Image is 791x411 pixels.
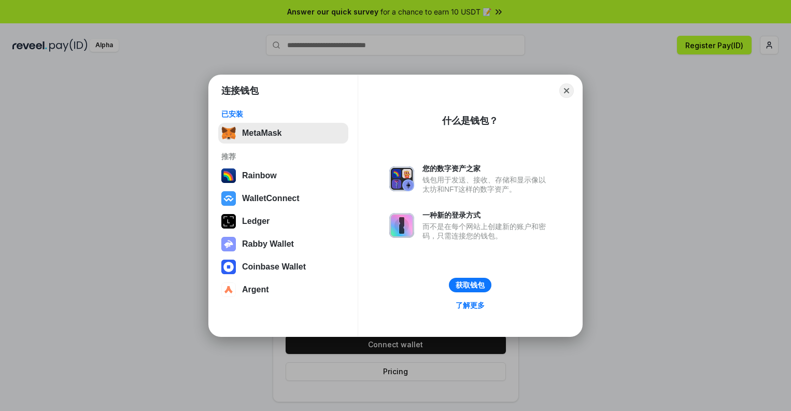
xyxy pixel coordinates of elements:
img: svg+xml,%3Csvg%20width%3D%2228%22%20height%3D%2228%22%20viewBox%3D%220%200%2028%2028%22%20fill%3D... [221,260,236,274]
img: svg+xml,%3Csvg%20xmlns%3D%22http%3A%2F%2Fwww.w3.org%2F2000%2Fsvg%22%20width%3D%2228%22%20height%3... [221,214,236,229]
img: svg+xml,%3Csvg%20width%3D%22120%22%20height%3D%22120%22%20viewBox%3D%220%200%20120%20120%22%20fil... [221,168,236,183]
div: 推荐 [221,152,345,161]
img: svg+xml,%3Csvg%20width%3D%2228%22%20height%3D%2228%22%20viewBox%3D%220%200%2028%2028%22%20fill%3D... [221,282,236,297]
button: Close [559,83,574,98]
img: svg+xml,%3Csvg%20xmlns%3D%22http%3A%2F%2Fwww.w3.org%2F2000%2Fsvg%22%20fill%3D%22none%22%20viewBox... [389,166,414,191]
button: Argent [218,279,348,300]
img: svg+xml,%3Csvg%20width%3D%2228%22%20height%3D%2228%22%20viewBox%3D%220%200%2028%2028%22%20fill%3D... [221,191,236,206]
div: 您的数字资产之家 [422,164,551,173]
div: Argent [242,285,269,294]
div: 了解更多 [456,301,485,310]
button: WalletConnect [218,188,348,209]
div: Rainbow [242,171,277,180]
div: 钱包用于发送、接收、存储和显示像以太坊和NFT这样的数字资产。 [422,175,551,194]
div: Ledger [242,217,270,226]
div: 什么是钱包？ [442,115,498,127]
div: MetaMask [242,129,281,138]
button: Rabby Wallet [218,234,348,254]
div: 一种新的登录方式 [422,210,551,220]
img: svg+xml,%3Csvg%20xmlns%3D%22http%3A%2F%2Fwww.w3.org%2F2000%2Fsvg%22%20fill%3D%22none%22%20viewBox... [389,213,414,238]
img: svg+xml,%3Csvg%20fill%3D%22none%22%20height%3D%2233%22%20viewBox%3D%220%200%2035%2033%22%20width%... [221,126,236,140]
div: WalletConnect [242,194,300,203]
button: Coinbase Wallet [218,257,348,277]
button: 获取钱包 [449,278,491,292]
div: Coinbase Wallet [242,262,306,272]
h1: 连接钱包 [221,84,259,97]
div: Rabby Wallet [242,239,294,249]
img: svg+xml,%3Csvg%20xmlns%3D%22http%3A%2F%2Fwww.w3.org%2F2000%2Fsvg%22%20fill%3D%22none%22%20viewBox... [221,237,236,251]
div: 而不是在每个网站上创建新的账户和密码，只需连接您的钱包。 [422,222,551,240]
a: 了解更多 [449,299,491,312]
button: Rainbow [218,165,348,186]
div: 已安装 [221,109,345,119]
div: 获取钱包 [456,280,485,290]
button: MetaMask [218,123,348,144]
button: Ledger [218,211,348,232]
